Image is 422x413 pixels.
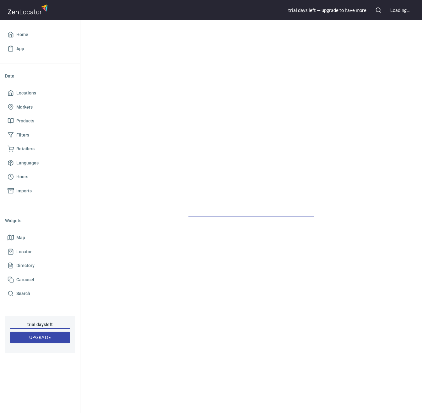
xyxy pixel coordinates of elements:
a: Search [5,287,75,301]
button: Upgrade [10,332,70,343]
button: Search [371,3,385,17]
img: zenlocator [8,3,50,16]
span: Locations [16,89,36,97]
li: Widgets [5,213,75,228]
a: App [5,42,75,56]
span: App [16,45,24,53]
span: Upgrade [15,334,65,341]
a: Carousel [5,273,75,287]
a: Home [5,28,75,42]
span: Search [16,290,30,298]
span: Map [16,234,25,242]
a: Directory [5,259,75,273]
a: Hours [5,170,75,184]
div: trial day s left — upgrade to have more [288,7,366,13]
a: Locator [5,245,75,259]
a: Languages [5,156,75,170]
a: Imports [5,184,75,198]
span: Locator [16,248,32,256]
a: Markers [5,100,75,114]
div: Loading... [390,7,409,13]
a: Products [5,114,75,128]
span: Products [16,117,34,125]
a: Filters [5,128,75,142]
a: Map [5,231,75,245]
a: Locations [5,86,75,100]
span: Directory [16,262,35,270]
span: Home [16,31,28,39]
a: Retailers [5,142,75,156]
span: Filters [16,131,29,139]
h6: trial day s left [10,321,70,328]
span: Markers [16,103,33,111]
span: Hours [16,173,28,181]
span: Carousel [16,276,34,284]
span: Retailers [16,145,35,153]
span: Languages [16,159,39,167]
span: Imports [16,187,32,195]
li: Data [5,68,75,83]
